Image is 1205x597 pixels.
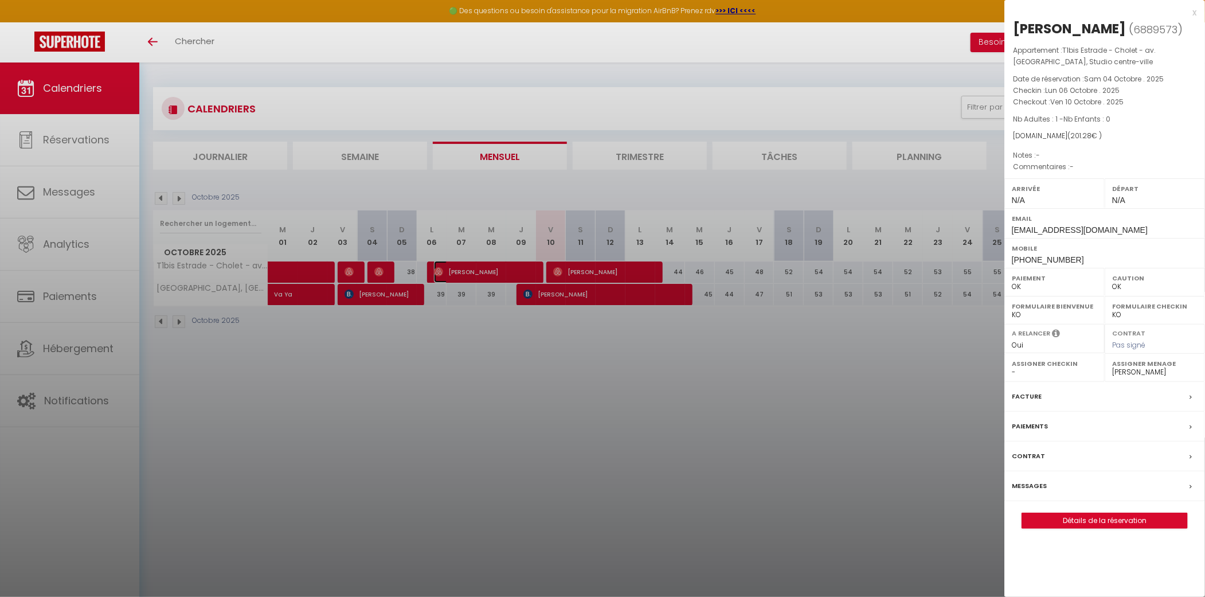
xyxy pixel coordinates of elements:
span: N/A [1112,196,1125,205]
span: Nb Adultes : 1 - [1013,114,1110,124]
label: Formulaire Bienvenue [1012,301,1097,312]
a: Détails de la réservation [1022,513,1187,528]
label: Paiements [1012,420,1048,432]
span: [EMAIL_ADDRESS][DOMAIN_NAME] [1012,225,1148,235]
button: Détails de la réservation [1022,513,1188,529]
span: ( € ) [1067,131,1102,141]
p: Date de réservation : [1013,73,1196,85]
label: Caution [1112,272,1198,284]
label: Formulaire Checkin [1112,301,1198,312]
p: Commentaires : [1013,161,1196,173]
label: Facture [1012,391,1042,403]
span: - [1036,150,1040,160]
span: T1bis Estrade - Cholet - av. [GEOGRAPHIC_DATA], Studio centre-ville [1013,45,1156,67]
span: Sam 04 Octobre . 2025 [1084,74,1164,84]
div: [PERSON_NAME] [1013,19,1126,38]
span: Lun 06 Octobre . 2025 [1045,85,1120,95]
span: - [1070,162,1074,171]
label: Email [1012,213,1198,224]
label: Paiement [1012,272,1097,284]
label: Contrat [1112,329,1145,336]
p: Checkin : [1013,85,1196,96]
span: 6889573 [1133,22,1177,37]
label: Messages [1012,480,1047,492]
div: [DOMAIN_NAME] [1013,131,1196,142]
label: Départ [1112,183,1198,194]
label: A relancer [1012,329,1050,338]
p: Appartement : [1013,45,1196,68]
span: Nb Enfants : 0 [1063,114,1110,124]
label: Assigner Checkin [1012,358,1097,369]
label: Contrat [1012,450,1045,462]
span: ( ) [1129,21,1183,37]
label: Arrivée [1012,183,1097,194]
p: Notes : [1013,150,1196,161]
span: [PHONE_NUMBER] [1012,255,1084,264]
label: Assigner Menage [1112,358,1198,369]
div: x [1004,6,1196,19]
span: N/A [1012,196,1025,205]
p: Checkout : [1013,96,1196,108]
span: Ven 10 Octobre . 2025 [1050,97,1124,107]
span: 201.28 [1070,131,1091,141]
span: Pas signé [1112,340,1145,350]
i: Sélectionner OUI si vous souhaiter envoyer les séquences de messages post-checkout [1052,329,1060,341]
label: Mobile [1012,243,1198,254]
